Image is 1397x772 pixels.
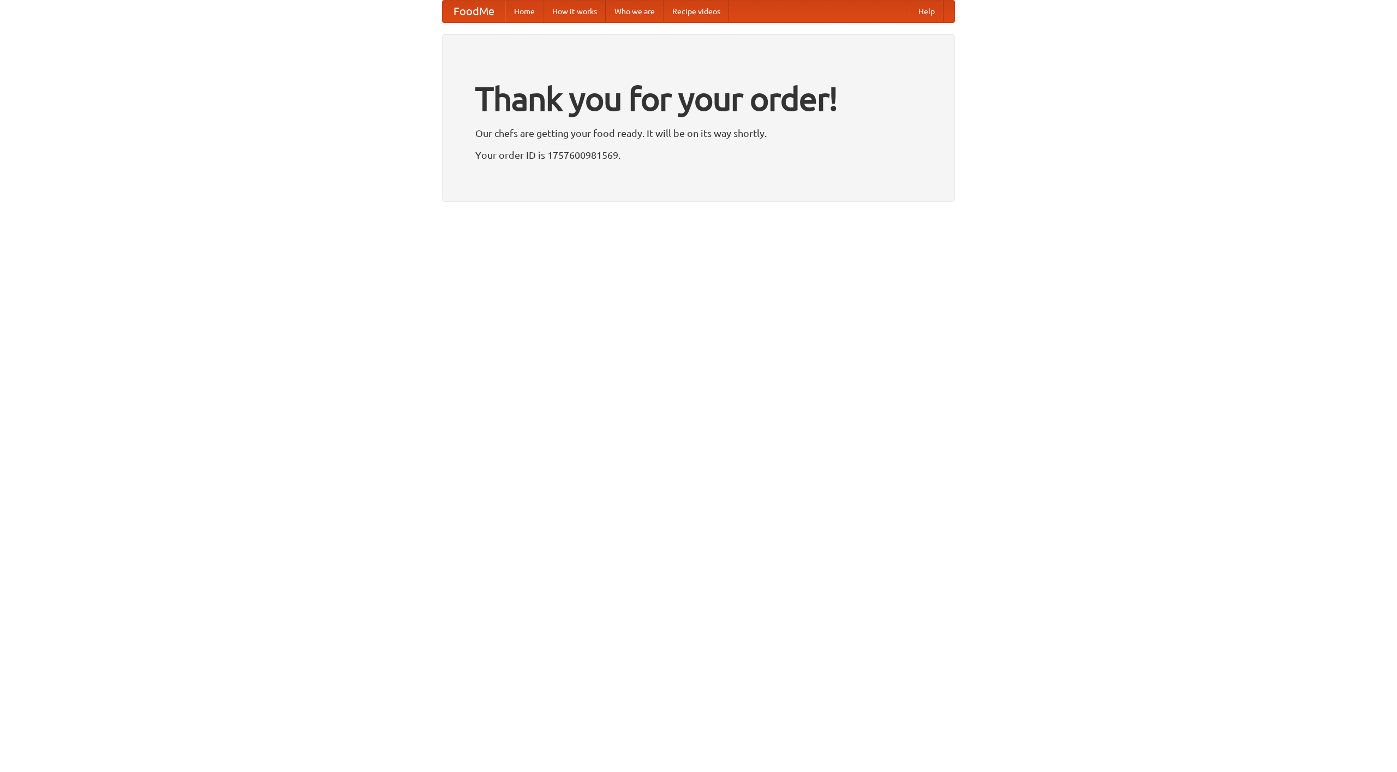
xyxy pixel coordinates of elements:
p: Your order ID is 1757600981569. [475,147,922,163]
a: Home [505,1,544,22]
a: Who we are [606,1,664,22]
a: Help [910,1,944,22]
a: FoodMe [443,1,505,22]
h1: Thank you for your order! [475,73,922,125]
a: Recipe videos [664,1,729,22]
p: Our chefs are getting your food ready. It will be on its way shortly. [475,125,922,141]
a: How it works [544,1,606,22]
